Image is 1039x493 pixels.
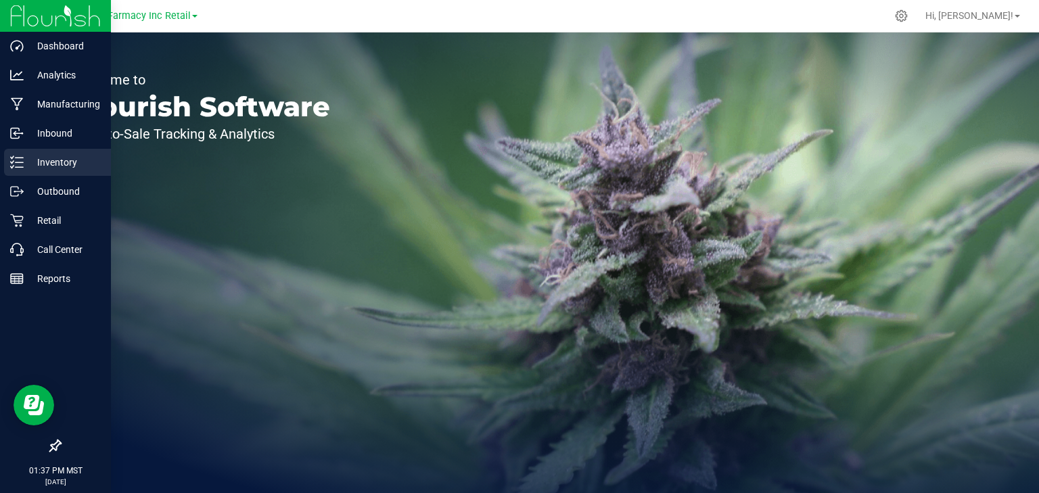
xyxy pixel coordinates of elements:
[10,185,24,198] inline-svg: Outbound
[24,154,105,170] p: Inventory
[24,38,105,54] p: Dashboard
[925,10,1013,21] span: Hi, [PERSON_NAME]!
[10,39,24,53] inline-svg: Dashboard
[24,125,105,141] p: Inbound
[893,9,910,22] div: Manage settings
[73,73,330,87] p: Welcome to
[10,243,24,256] inline-svg: Call Center
[24,96,105,112] p: Manufacturing
[24,271,105,287] p: Reports
[14,385,54,425] iframe: Resource center
[10,214,24,227] inline-svg: Retail
[10,126,24,140] inline-svg: Inbound
[10,156,24,169] inline-svg: Inventory
[10,272,24,285] inline-svg: Reports
[24,212,105,229] p: Retail
[24,67,105,83] p: Analytics
[6,465,105,477] p: 01:37 PM MST
[6,477,105,487] p: [DATE]
[24,241,105,258] p: Call Center
[10,68,24,82] inline-svg: Analytics
[73,127,330,141] p: Seed-to-Sale Tracking & Analytics
[73,93,330,120] p: Flourish Software
[79,10,191,22] span: Globe Farmacy Inc Retail
[10,97,24,111] inline-svg: Manufacturing
[24,183,105,199] p: Outbound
